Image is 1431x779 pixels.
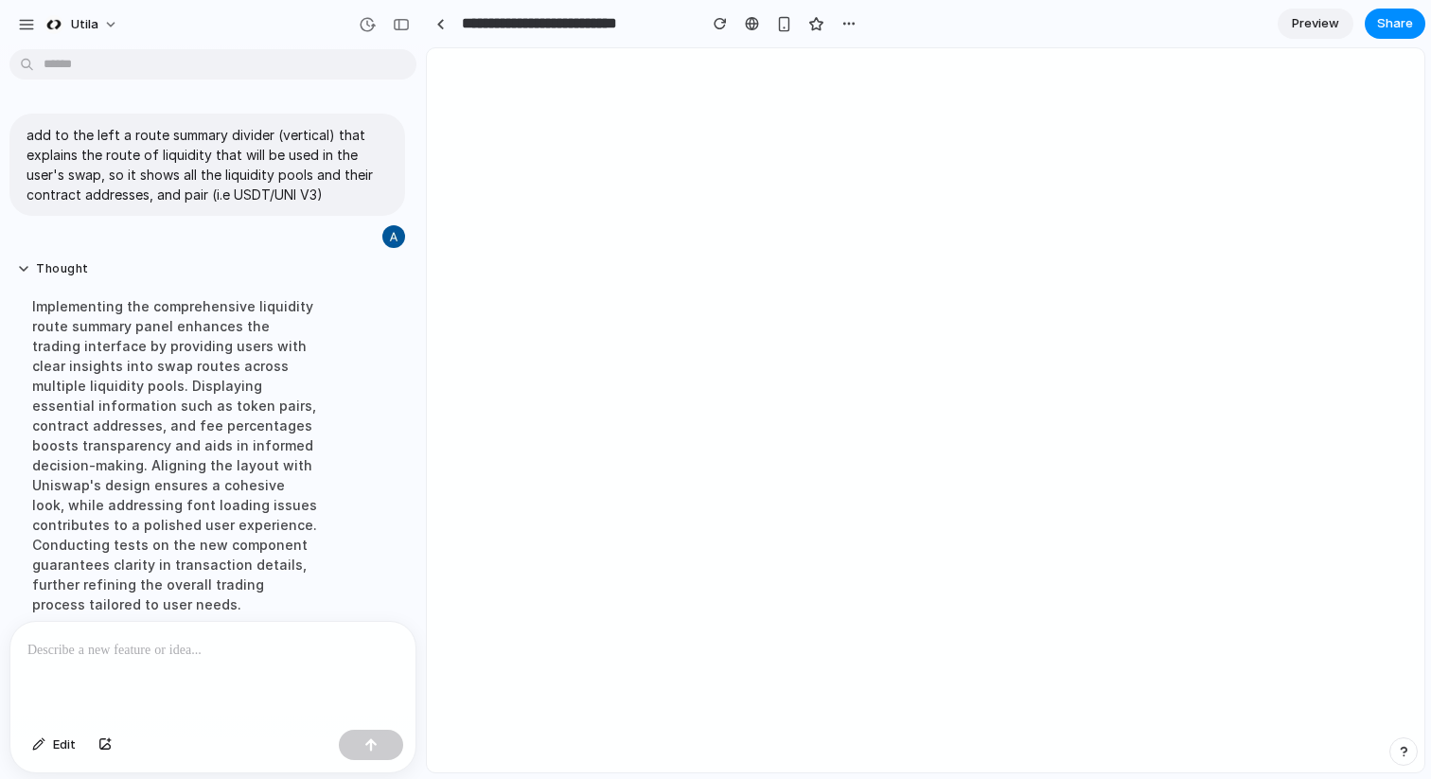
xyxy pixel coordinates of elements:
[23,730,85,760] button: Edit
[1278,9,1353,39] a: Preview
[1377,14,1413,33] span: Share
[37,9,128,40] button: Utila
[71,15,98,34] span: Utila
[17,285,333,626] div: Implementing the comprehensive liquidity route summary panel enhances the trading interface by pr...
[26,125,388,204] p: add to the left a route summary divider (vertical) that explains the route of liquidity that will...
[1365,9,1425,39] button: Share
[53,735,76,754] span: Edit
[1292,14,1339,33] span: Preview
